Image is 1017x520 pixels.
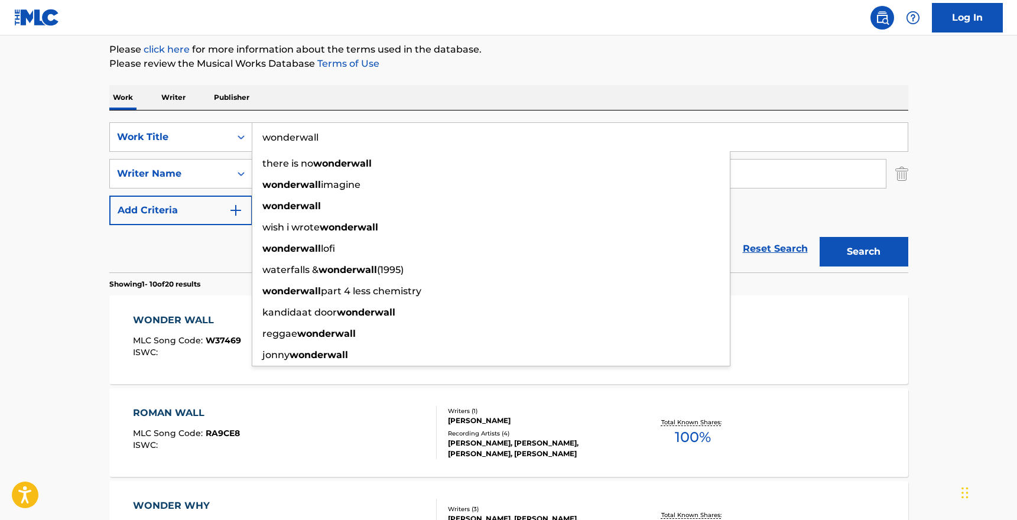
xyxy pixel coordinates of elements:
[320,222,378,233] strong: wonderwall
[158,85,189,110] p: Writer
[144,44,190,55] a: click here
[448,505,626,513] div: Writers ( 3 )
[262,179,321,190] strong: wonderwall
[448,429,626,438] div: Recording Artists ( 4 )
[262,285,321,297] strong: wonderwall
[377,264,404,275] span: (1995)
[932,3,1003,32] a: Log In
[262,200,321,212] strong: wonderwall
[297,328,356,339] strong: wonderwall
[448,415,626,426] div: [PERSON_NAME]
[206,335,241,346] span: W37469
[321,179,360,190] span: imagine
[961,475,969,511] div: Drag
[313,158,372,169] strong: wonderwall
[109,279,200,290] p: Showing 1 - 10 of 20 results
[319,264,377,275] strong: wonderwall
[109,295,908,384] a: WONDER WALLMLC Song Code:W37469ISWC:Writers (1)[PERSON_NAME] [PERSON_NAME]Recording Artists (14)B...
[448,438,626,459] div: [PERSON_NAME], [PERSON_NAME], [PERSON_NAME], [PERSON_NAME]
[206,428,240,438] span: RA9CE8
[321,243,335,254] span: lofi
[315,58,379,69] a: Terms of Use
[133,347,161,357] span: ISWC :
[109,196,252,225] button: Add Criteria
[661,418,724,427] p: Total Known Shares:
[958,463,1017,520] iframe: Chat Widget
[133,335,206,346] span: MLC Song Code :
[262,307,337,318] span: kandidaat door
[675,427,711,448] span: 100 %
[14,9,60,26] img: MLC Logo
[109,57,908,71] p: Please review the Musical Works Database
[901,6,925,30] div: Help
[337,307,395,318] strong: wonderwall
[109,388,908,477] a: ROMAN WALLMLC Song Code:RA9CE8ISWC:Writers (1)[PERSON_NAME]Recording Artists (4)[PERSON_NAME], [P...
[133,499,239,513] div: WONDER WHY
[229,203,243,217] img: 9d2ae6d4665cec9f34b9.svg
[117,130,223,144] div: Work Title
[737,236,814,262] a: Reset Search
[117,167,223,181] div: Writer Name
[133,440,161,450] span: ISWC :
[262,158,313,169] span: there is no
[133,406,240,420] div: ROMAN WALL
[875,11,889,25] img: search
[262,243,321,254] strong: wonderwall
[210,85,253,110] p: Publisher
[290,349,348,360] strong: wonderwall
[906,11,920,25] img: help
[448,407,626,415] div: Writers ( 1 )
[133,313,241,327] div: WONDER WALL
[262,222,320,233] span: wish i wrote
[109,85,137,110] p: Work
[262,264,319,275] span: waterfalls &
[262,328,297,339] span: reggae
[109,122,908,272] form: Search Form
[133,428,206,438] span: MLC Song Code :
[820,237,908,266] button: Search
[870,6,894,30] a: Public Search
[321,285,421,297] span: part 4 less chemistry
[109,43,908,57] p: Please for more information about the terms used in the database.
[895,159,908,188] img: Delete Criterion
[262,349,290,360] span: jonny
[661,511,724,519] p: Total Known Shares:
